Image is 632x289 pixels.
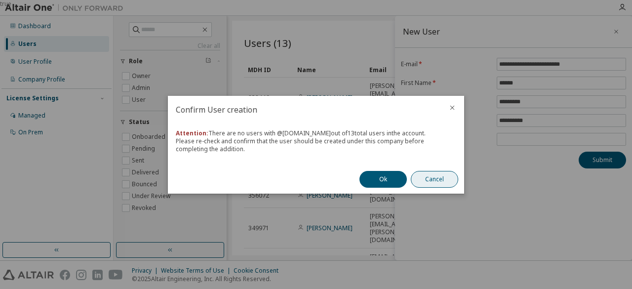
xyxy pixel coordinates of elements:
h2: Confirm User creation [168,96,440,124]
button: Cancel [411,171,458,188]
b: Attention: [176,129,208,137]
button: Ok [359,171,407,188]
button: close [448,104,456,112]
div: There are no users with @ [DOMAIN_NAME] out of 13 total users in the account . Please re-check an... [176,129,456,153]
